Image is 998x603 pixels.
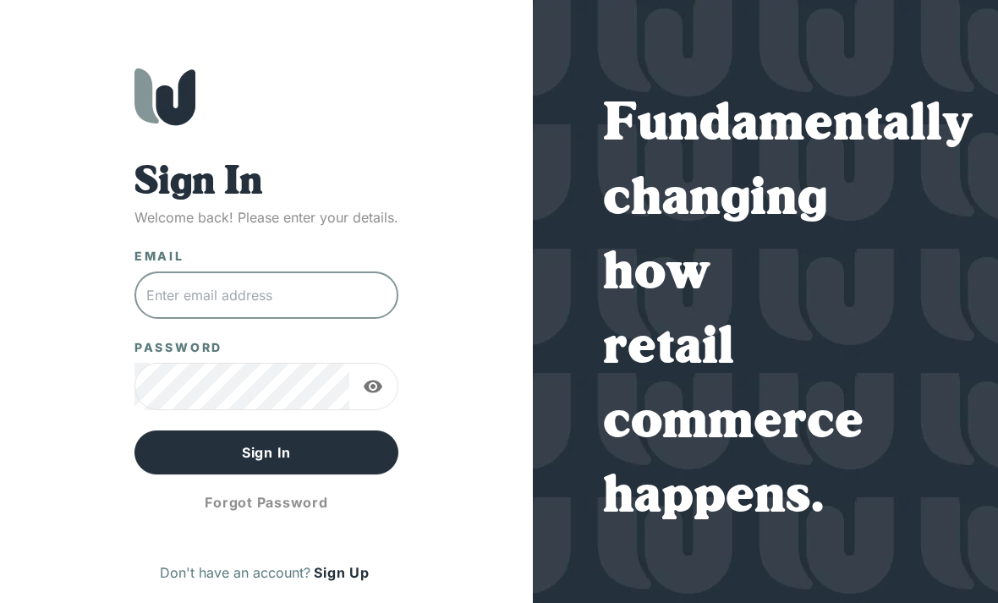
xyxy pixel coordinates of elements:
button: Sign Up [310,559,372,586]
h1: Sign In [134,160,399,207]
label: Password [134,339,222,356]
p: Don't have an account? [160,562,310,583]
button: Forgot Password [134,481,399,524]
input: Enter email address [134,271,399,319]
h1: Fundamentally changing how retail commerce happens. [603,89,929,535]
p: Welcome back! Please enter your details. [134,207,399,227]
label: Email [134,248,184,265]
img: Wholeshop logo [134,68,195,126]
button: Sign In [134,430,399,474]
